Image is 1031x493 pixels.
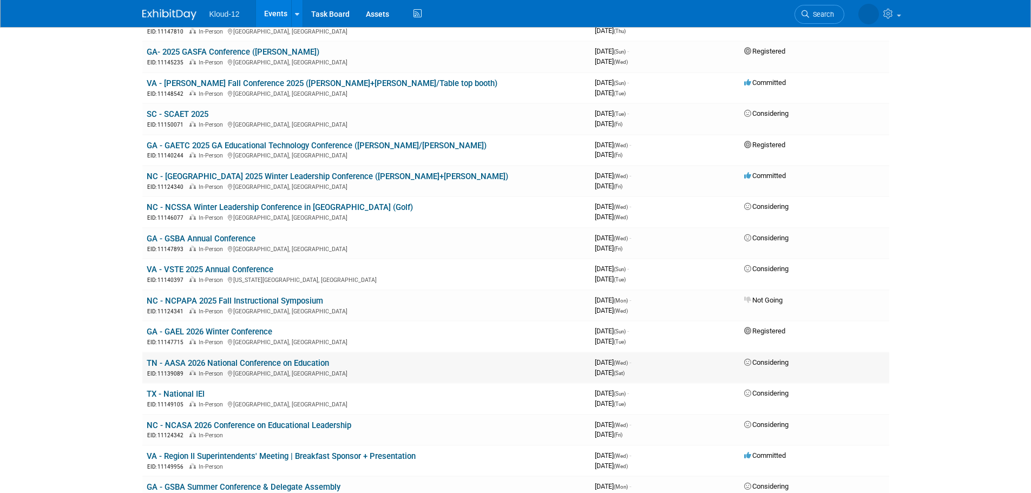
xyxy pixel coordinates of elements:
img: In-Person Event [189,308,196,313]
span: [DATE] [595,202,631,211]
span: - [627,78,629,87]
span: Search [809,10,834,18]
div: [GEOGRAPHIC_DATA], [GEOGRAPHIC_DATA] [147,89,586,98]
span: In-Person [199,277,226,284]
span: - [629,141,631,149]
span: In-Person [199,183,226,190]
span: EID: 11124341 [147,308,188,314]
span: (Sat) [614,370,625,376]
a: GA - GAEL 2026 Winter Conference [147,327,272,337]
span: Registered [744,327,785,335]
span: Registered [744,47,785,55]
div: [GEOGRAPHIC_DATA], [GEOGRAPHIC_DATA] [147,399,586,409]
span: Considering [744,234,789,242]
span: (Fri) [614,432,622,438]
span: [DATE] [595,451,631,459]
span: - [629,451,631,459]
span: (Sun) [614,391,626,397]
span: Considering [744,358,789,366]
span: [DATE] [595,120,622,128]
span: (Tue) [614,401,626,407]
span: [DATE] [595,141,631,149]
span: (Tue) [614,111,626,117]
img: In-Person Event [189,401,196,406]
span: - [629,358,631,366]
span: EID: 11139089 [147,371,188,377]
a: TN - AASA 2026 National Conference on Education [147,358,329,368]
span: [DATE] [595,109,629,117]
span: [DATE] [595,296,631,304]
span: In-Person [199,28,226,35]
a: VA - VSTE 2025 Annual Conference [147,265,273,274]
span: Considering [744,109,789,117]
span: EID: 11124340 [147,184,188,190]
span: In-Person [199,121,226,128]
span: [DATE] [595,275,626,283]
span: Committed [744,451,786,459]
span: (Wed) [614,453,628,459]
span: (Wed) [614,173,628,179]
span: [DATE] [595,327,629,335]
span: Kloud-12 [209,10,240,18]
a: NC - NCSSA Winter Leadership Conference in [GEOGRAPHIC_DATA] (Golf) [147,202,413,212]
div: [GEOGRAPHIC_DATA], [GEOGRAPHIC_DATA] [147,182,586,191]
img: In-Person Event [189,28,196,34]
img: In-Person Event [189,339,196,344]
span: (Sun) [614,80,626,86]
span: - [629,172,631,180]
a: TX - National IEI [147,389,205,399]
span: In-Person [199,432,226,439]
span: EID: 11140397 [147,277,188,283]
span: EID: 11149105 [147,402,188,407]
span: - [627,389,629,397]
img: In-Person Event [189,432,196,437]
span: (Wed) [614,360,628,366]
span: EID: 11147715 [147,339,188,345]
span: (Sun) [614,49,626,55]
span: [DATE] [595,399,626,407]
span: (Wed) [614,422,628,428]
span: Considering [744,482,789,490]
span: [DATE] [595,462,628,470]
img: ExhibitDay [142,9,196,20]
a: GA - GSBA Summer Conference & Delegate Assembly [147,482,340,492]
span: EID: 11148542 [147,91,188,97]
span: - [627,47,629,55]
span: In-Person [199,401,226,408]
span: Registered [744,141,785,149]
div: [GEOGRAPHIC_DATA], [GEOGRAPHIC_DATA] [147,27,586,36]
a: GA - GSBA Annual Conference [147,234,255,244]
img: In-Person Event [189,59,196,64]
span: EID: 11147810 [147,29,188,35]
a: Search [794,5,844,24]
span: (Wed) [614,214,628,220]
span: [DATE] [595,244,622,252]
span: EID: 11140244 [147,153,188,159]
span: [DATE] [595,306,628,314]
span: In-Person [199,59,226,66]
span: (Tue) [614,90,626,96]
span: [DATE] [595,47,629,55]
span: [DATE] [595,27,626,35]
span: [DATE] [595,337,626,345]
span: [DATE] [595,78,629,87]
span: In-Person [199,463,226,470]
span: (Tue) [614,277,626,282]
a: VA - [PERSON_NAME] Fall Conference 2025 ([PERSON_NAME]+[PERSON_NAME]/Table top booth) [147,78,497,88]
div: [GEOGRAPHIC_DATA], [GEOGRAPHIC_DATA] [147,120,586,129]
span: In-Person [199,370,226,377]
span: [DATE] [595,389,629,397]
span: - [627,109,629,117]
span: - [629,420,631,429]
span: [DATE] [595,358,631,366]
span: Considering [744,265,789,273]
img: Gabriela Bravo-Chigwere [858,4,879,24]
span: - [627,265,629,273]
div: [GEOGRAPHIC_DATA], [GEOGRAPHIC_DATA] [147,337,586,346]
span: (Mon) [614,298,628,304]
span: Considering [744,389,789,397]
span: (Fri) [614,246,622,252]
div: [GEOGRAPHIC_DATA], [GEOGRAPHIC_DATA] [147,369,586,378]
img: In-Person Event [189,183,196,189]
span: In-Person [199,90,226,97]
